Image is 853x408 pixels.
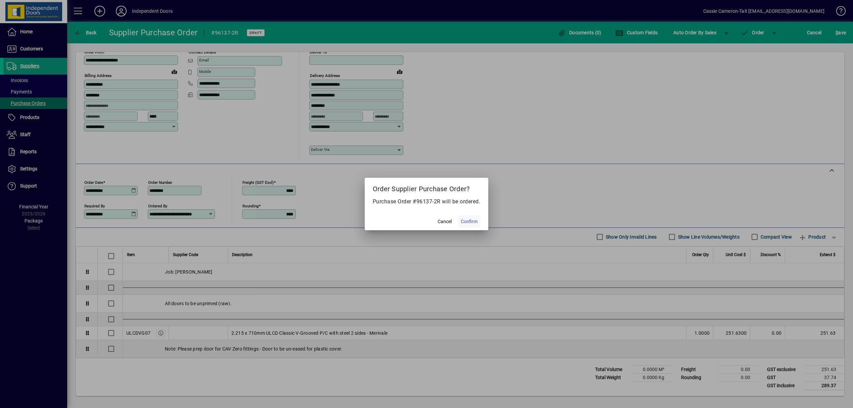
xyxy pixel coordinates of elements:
span: Confirm [461,218,478,225]
p: Purchase Order #96137-2R will be ordered. [373,198,481,206]
button: Cancel [434,215,455,228]
span: Cancel [438,218,452,225]
button: Confirm [458,215,480,228]
h2: Order Supplier Purchase Order? [365,178,489,197]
